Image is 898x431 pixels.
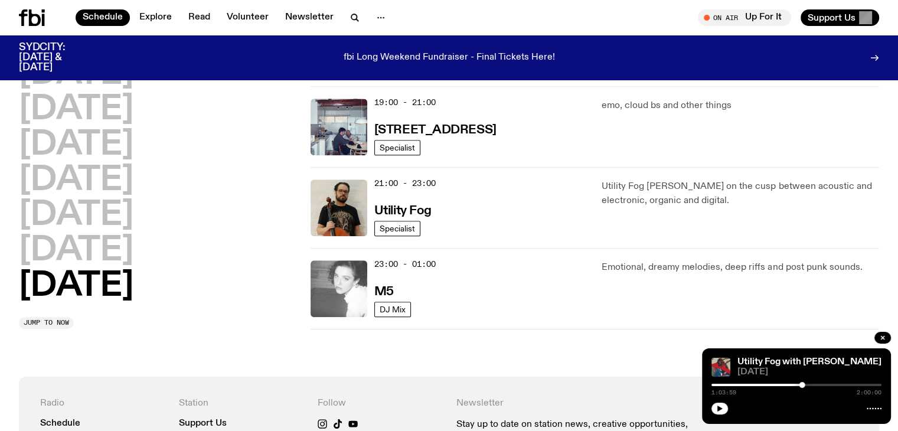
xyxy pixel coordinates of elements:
[311,260,367,317] img: A black and white photo of Lilly wearing a white blouse and looking up at the camera.
[456,398,719,409] h4: Newsletter
[19,317,74,329] button: Jump to now
[374,178,436,189] span: 21:00 - 23:00
[76,9,130,26] a: Schedule
[380,224,415,233] span: Specialist
[19,43,94,73] h3: SYDCITY: [DATE] & [DATE]
[40,398,165,409] h4: Radio
[19,129,133,162] button: [DATE]
[374,205,432,217] h3: Utility Fog
[19,200,133,233] button: [DATE]
[220,9,276,26] a: Volunteer
[374,203,432,217] a: Utility Fog
[40,419,80,428] a: Schedule
[181,9,217,26] a: Read
[374,259,436,270] span: 23:00 - 01:00
[24,319,69,326] span: Jump to now
[311,179,367,236] img: Peter holds a cello, wearing a black graphic tee and glasses. He looks directly at the camera aga...
[19,93,133,126] button: [DATE]
[179,419,227,428] a: Support Us
[737,357,881,367] a: Utility Fog with [PERSON_NAME]
[318,398,442,409] h4: Follow
[344,53,555,63] p: fbi Long Weekend Fundraiser - Final Tickets Here!
[711,390,736,396] span: 1:03:59
[19,234,133,267] button: [DATE]
[374,283,394,298] a: M5
[808,12,855,23] span: Support Us
[19,270,133,303] button: [DATE]
[602,260,879,275] p: Emotional, dreamy melodies, deep riffs and post punk sounds.
[374,124,497,136] h3: [STREET_ADDRESS]
[19,164,133,197] button: [DATE]
[801,9,879,26] button: Support Us
[278,9,341,26] a: Newsletter
[602,179,879,208] p: Utility Fog [PERSON_NAME] on the cusp between acoustic and electronic, organic and digital.
[380,305,406,314] span: DJ Mix
[374,302,411,317] a: DJ Mix
[374,140,420,155] a: Specialist
[311,99,367,155] img: Pat sits at a dining table with his profile facing the camera. Rhea sits to his left facing the c...
[698,9,791,26] button: On AirUp For It
[711,358,730,377] img: Cover to Mikoo's album It Floats
[374,122,497,136] a: [STREET_ADDRESS]
[132,9,179,26] a: Explore
[179,398,303,409] h4: Station
[737,368,881,377] span: [DATE]
[374,286,394,298] h3: M5
[374,221,420,236] a: Specialist
[857,390,881,396] span: 2:00:00
[374,97,436,108] span: 19:00 - 21:00
[380,143,415,152] span: Specialist
[602,99,879,113] p: emo, cloud bs and other things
